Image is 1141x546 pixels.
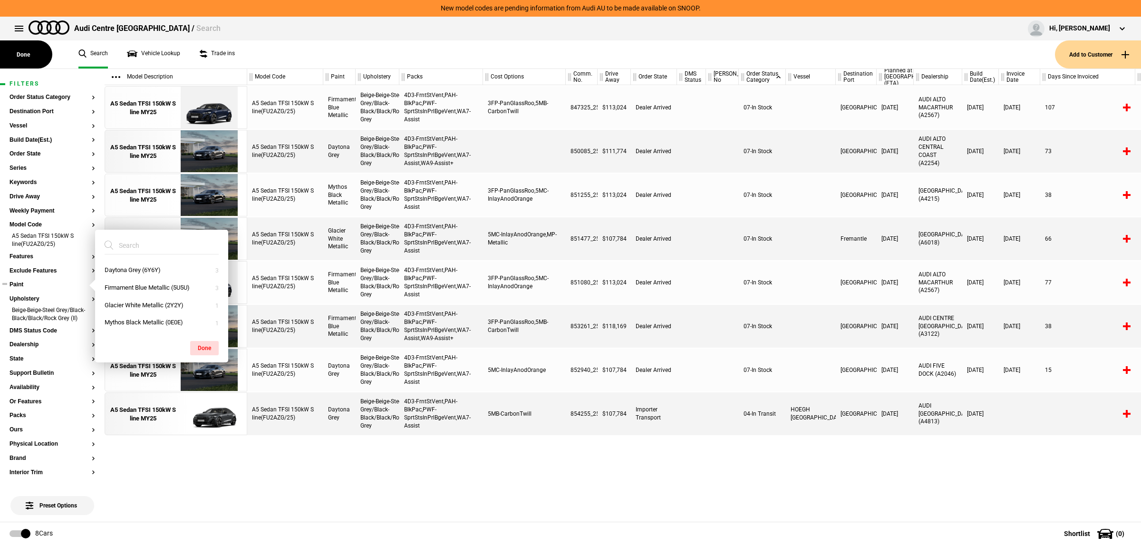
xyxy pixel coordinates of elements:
button: Brand [10,455,95,462]
div: Dealer Arrived [631,86,677,129]
section: Vessel [10,123,95,137]
div: Planned at [GEOGRAPHIC_DATA] (ETA) [877,69,913,85]
div: [GEOGRAPHIC_DATA] [836,130,877,173]
div: 73 [1040,130,1135,173]
div: Firmament Blue Metallic [323,305,356,348]
div: $113,024 [598,86,631,129]
button: Upholstery [10,296,95,302]
button: Mythos Black Metallic (0E0E) [95,314,228,331]
div: 851080_25 [566,261,598,304]
span: Preset Options [28,490,77,509]
div: AUDI FIVE DOCK (A2046) [914,349,962,391]
span: Search [196,24,221,33]
div: Build Date(Est.) [962,69,998,85]
div: Firmament Blue Metallic [323,261,356,304]
div: Daytona Grey [323,130,356,173]
section: Paint [10,282,95,296]
div: 851477_25 [566,217,598,260]
div: Paint [323,69,355,85]
div: A5 Sedan TFSI 150kW S line MY25 [110,99,176,117]
section: State [10,356,95,370]
div: [DATE] [999,86,1040,129]
input: Search [105,237,207,254]
button: Shortlist(0) [1050,522,1141,546]
div: 5MB-CarbonTwill [483,392,566,435]
div: [GEOGRAPHIC_DATA] [836,86,877,129]
div: [DATE] [877,305,914,348]
div: $111,774 [598,130,631,173]
a: Search [78,40,108,68]
button: Weekly Payment [10,208,95,214]
div: Dealer Arrived [631,217,677,260]
img: Audi_FU2AZG_25_II_6Y6Y_WA9_PAH_9VS_WA7_4D3_PYH_PWF_U43_(Nadin:_4D3_9VS_C85_PAH_PWF_PYH_SN8_U43_WA... [176,130,242,173]
div: Beige-Beige-Steel Grey/Black-Black/Black/Rock Grey [356,217,399,260]
div: A5 Sedan TFSI 150kW S line MY25 [110,187,176,204]
div: [DATE] [877,130,914,173]
div: 07-In Stock [739,86,786,129]
button: Order Status Category [10,94,95,101]
button: Packs [10,412,95,419]
span: Shortlist [1064,530,1090,537]
section: Availability [10,384,95,399]
button: Support Bulletin [10,370,95,377]
div: [GEOGRAPHIC_DATA] (A4215) [914,174,962,216]
button: Drive Away [10,194,95,200]
div: [DATE] [962,217,999,260]
div: [GEOGRAPHIC_DATA] [836,261,877,304]
div: 3FP-PanGlassRoo,5MB-CarbonTwill [483,305,566,348]
li: A5 Sedan TFSI 150kW S line(FU2AZG/25) [10,232,95,250]
div: [GEOGRAPHIC_DATA] [836,305,877,348]
img: Audi_FU2AZG_25_II_5U5U_PAH_WA7_5MB_4D3_PWF_3FP_U43_(Nadin:_3FP_4D3_5MB_C84_PAH_PWF_SN8_U43_WA7)_e... [176,87,242,129]
button: Series [10,165,95,172]
div: $113,024 [598,261,631,304]
section: Order State [10,151,95,165]
div: [DATE] [962,174,999,216]
div: 07-In Stock [739,261,786,304]
div: Audi Centre [GEOGRAPHIC_DATA] / [74,23,221,34]
section: Interior Trim [10,469,95,484]
a: A5 Sedan TFSI 150kW S line MY25 [110,218,176,261]
section: Dealership [10,341,95,356]
div: $118,169 [598,305,631,348]
div: 4D3-FrntStVent,PAH-BlkPac,PWF-SprtStsInPrlBgeVent,WA7-Assist [399,392,483,435]
div: 5MC-InlayAnodOrange [483,349,566,391]
div: 77 [1040,261,1135,304]
div: Dealer Arrived [631,349,677,391]
div: [DATE] [877,349,914,391]
div: [DATE] [962,261,999,304]
section: Weekly Payment [10,208,95,222]
div: A5 Sedan TFSI 150kW S line(FU2AZG/25) [247,305,323,348]
button: Firmament Blue Metallic (5U5U) [95,279,228,297]
div: Order Status Category [739,69,785,85]
div: 38 [1040,174,1135,216]
div: [DATE] [877,86,914,129]
div: Model Code [247,69,323,85]
button: Done [190,341,219,355]
section: Drive Away [10,194,95,208]
a: A5 Sedan TFSI 150kW S line MY25 [110,87,176,129]
div: 4D3-FrntStVent,PAH-BlkPac,PWF-SprtStsInPrlBgeVent,WA7-Assist,WA9-Assist+ [399,130,483,173]
div: [DATE] [877,392,914,435]
div: [DATE] [962,349,999,391]
section: Packs [10,412,95,427]
div: 8 Cars [35,529,53,538]
div: 4D3-FrntStVent,PAH-BlkPac,PWF-SprtStsInPrlBgeVent,WA7-Assist [399,349,483,391]
a: A5 Sedan TFSI 150kW S line MY25 [110,174,176,217]
a: A5 Sedan TFSI 150kW S line MY25 [110,349,176,392]
div: [DATE] [962,86,999,129]
div: AUDI ALTO MACARTHUR (A2567) [914,261,962,304]
button: State [10,356,95,362]
img: audi.png [29,20,69,35]
div: Hi, [PERSON_NAME] [1049,24,1110,33]
div: AUDI [GEOGRAPHIC_DATA] (A4813) [914,392,962,435]
div: 4D3-FrntStVent,PAH-BlkPac,PWF-SprtStsInPrlBgeVent,WA7-Assist [399,261,483,304]
section: Destination Port [10,108,95,123]
div: Beige-Beige-Steel Grey/Black-Black/Black/Rock Grey [356,130,399,173]
div: Dealership [914,69,962,85]
div: [DATE] [877,217,914,260]
div: A5 Sedan TFSI 150kW S line MY25 [110,406,176,423]
div: [GEOGRAPHIC_DATA] [836,174,877,216]
div: Importer Transport [631,392,677,435]
section: Support Bulletin [10,370,95,384]
div: 847325_25 [566,86,598,129]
